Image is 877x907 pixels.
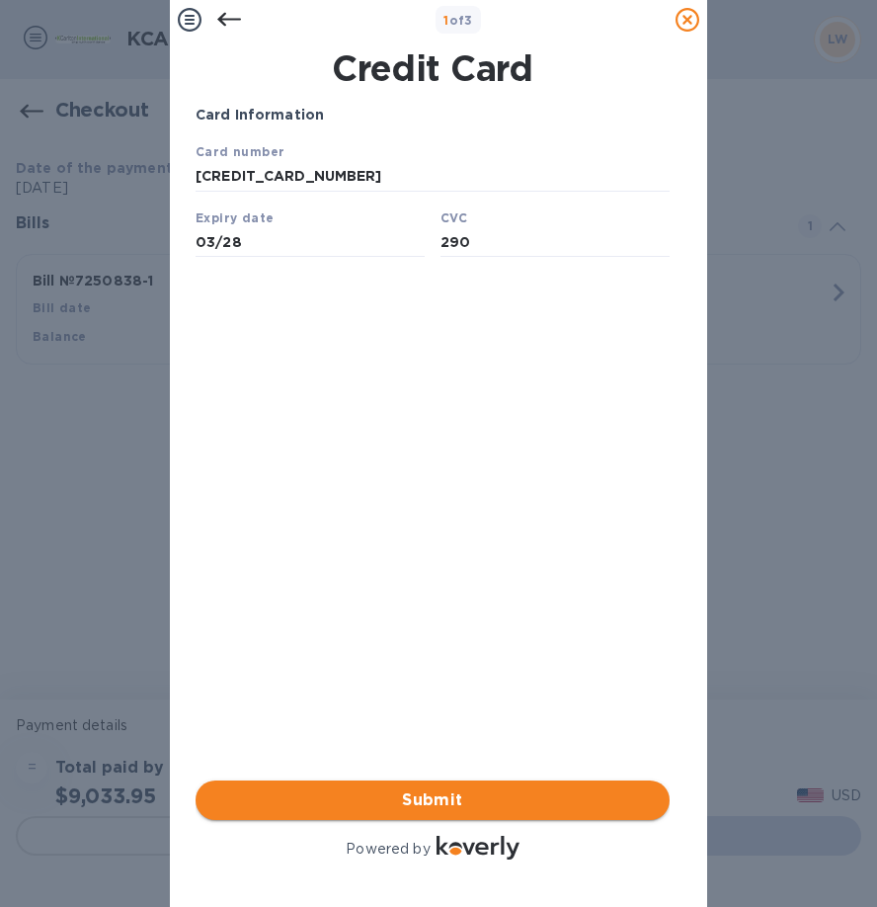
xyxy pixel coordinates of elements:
iframe: Your browser does not support iframes [196,141,670,263]
b: Card Information [196,107,324,123]
p: Powered by [346,839,430,860]
h1: Credit Card [188,47,678,89]
b: of 3 [443,13,473,28]
span: 1 [443,13,448,28]
button: Submit [196,781,670,820]
span: Submit [211,788,654,812]
img: Logo [437,836,519,860]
